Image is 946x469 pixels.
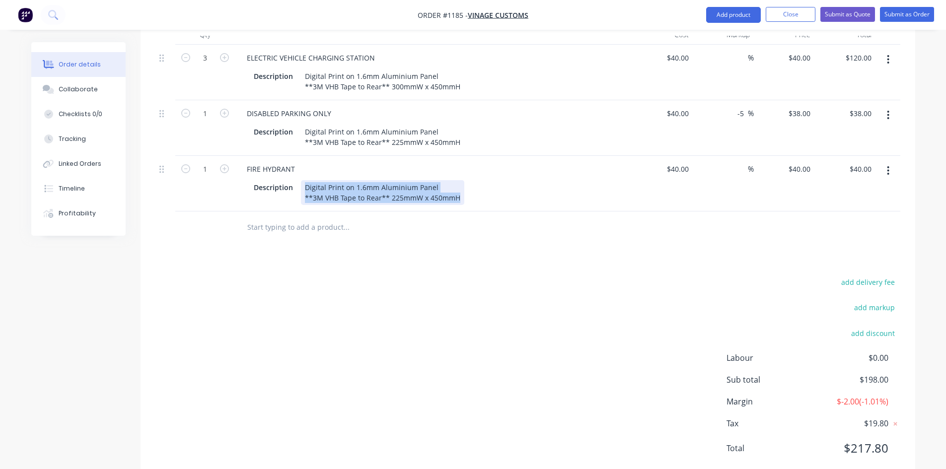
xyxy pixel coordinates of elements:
div: Collaborate [59,85,98,94]
button: Add product [706,7,761,23]
div: Checklists 0/0 [59,110,102,119]
span: Order #1185 - [418,10,468,20]
a: Vinage Customs [468,10,528,20]
button: add delivery fee [836,275,900,289]
span: $217.80 [814,439,888,457]
span: $19.80 [814,417,888,429]
button: Checklists 0/0 [31,102,126,127]
div: Description [250,125,297,139]
div: Description [250,180,297,195]
span: $-2.00 ( -1.01 %) [814,396,888,407]
img: Factory [18,7,33,22]
div: Linked Orders [59,159,101,168]
button: Close [766,7,815,22]
button: Submit as Quote [820,7,875,22]
span: $198.00 [814,374,888,386]
div: Tracking [59,134,86,143]
div: Digital Print on 1.6mm Aluminium Panel **3M VHB Tape to Rear** 225mmW x 450mmH [301,180,464,205]
div: Description [250,69,297,83]
button: Tracking [31,127,126,151]
div: Timeline [59,184,85,193]
button: Order details [31,52,126,77]
div: Digital Print on 1.6mm Aluminium Panel **3M VHB Tape to Rear** 300mmW x 450mmH [301,69,464,94]
button: Submit as Order [880,7,934,22]
span: Tax [727,417,815,429]
span: Total [727,442,815,454]
span: $0.00 [814,352,888,364]
span: Sub total [727,374,815,386]
span: % [748,108,754,119]
span: Margin [727,396,815,407]
button: Profitability [31,201,126,226]
button: Timeline [31,176,126,201]
div: DISABLED PARKING ONLY [239,106,339,121]
input: Start typing to add a product... [247,217,445,237]
div: FIRE HYDRANT [239,162,303,176]
div: Digital Print on 1.6mm Aluminium Panel **3M VHB Tape to Rear** 225mmW x 450mmH [301,125,464,149]
button: Collaborate [31,77,126,102]
div: Profitability [59,209,96,218]
button: add discount [846,326,900,339]
button: add markup [849,301,900,314]
span: % [748,163,754,175]
button: Linked Orders [31,151,126,176]
span: Labour [727,352,815,364]
div: Order details [59,60,101,69]
div: ELECTRIC VEHICLE CHARGING STATION [239,51,383,65]
span: % [748,52,754,64]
